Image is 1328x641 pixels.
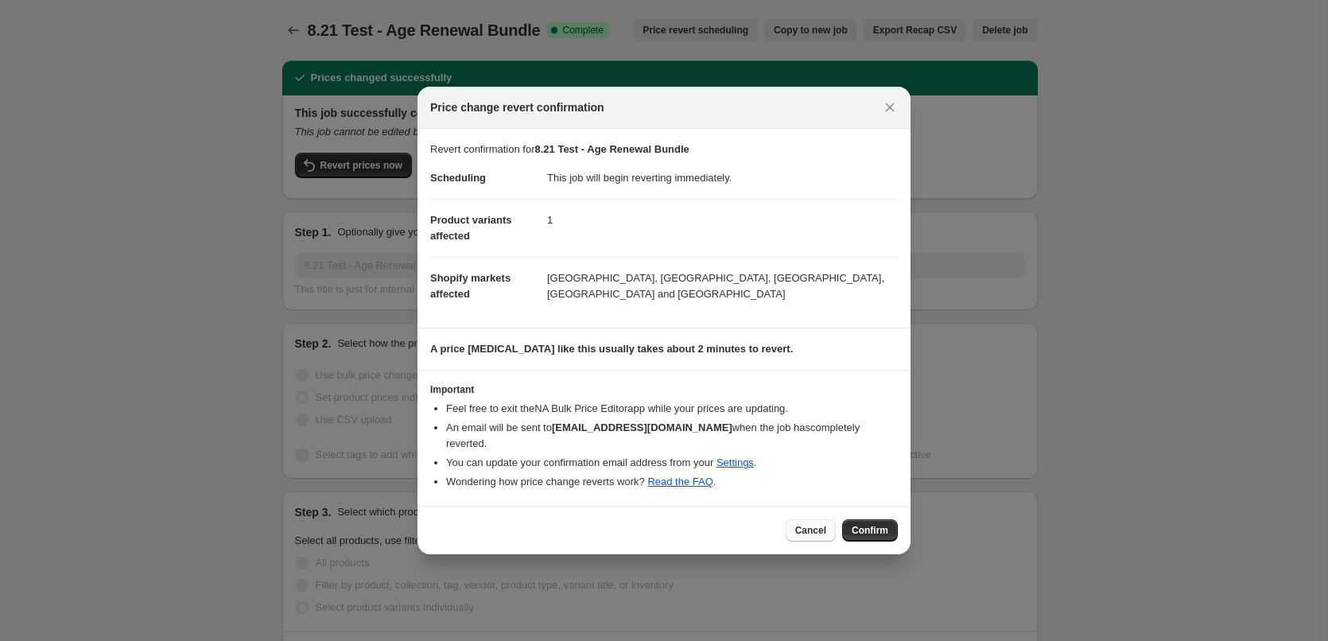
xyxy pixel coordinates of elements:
[647,476,713,488] a: Read the FAQ
[842,519,898,542] button: Confirm
[430,343,793,355] b: A price [MEDICAL_DATA] like this usually takes about 2 minutes to revert.
[430,172,486,184] span: Scheduling
[716,456,754,468] a: Settings
[430,99,604,115] span: Price change revert confirmation
[786,519,836,542] button: Cancel
[446,420,898,452] li: An email will be sent to when the job has completely reverted .
[446,455,898,471] li: You can update your confirmation email address from your .
[430,142,898,157] p: Revert confirmation for
[547,199,898,241] dd: 1
[430,272,511,300] span: Shopify markets affected
[446,401,898,417] li: Feel free to exit the NA Bulk Price Editor app while your prices are updating.
[795,524,826,537] span: Cancel
[446,474,898,490] li: Wondering how price change reverts work? .
[535,143,689,155] b: 8.21 Test - Age Renewal Bundle
[430,383,898,396] h3: Important
[547,257,898,315] dd: [GEOGRAPHIC_DATA], [GEOGRAPHIC_DATA], [GEOGRAPHIC_DATA], [GEOGRAPHIC_DATA] and [GEOGRAPHIC_DATA]
[879,96,901,118] button: Close
[852,524,888,537] span: Confirm
[552,422,732,433] b: [EMAIL_ADDRESS][DOMAIN_NAME]
[430,214,512,242] span: Product variants affected
[547,157,898,199] dd: This job will begin reverting immediately.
